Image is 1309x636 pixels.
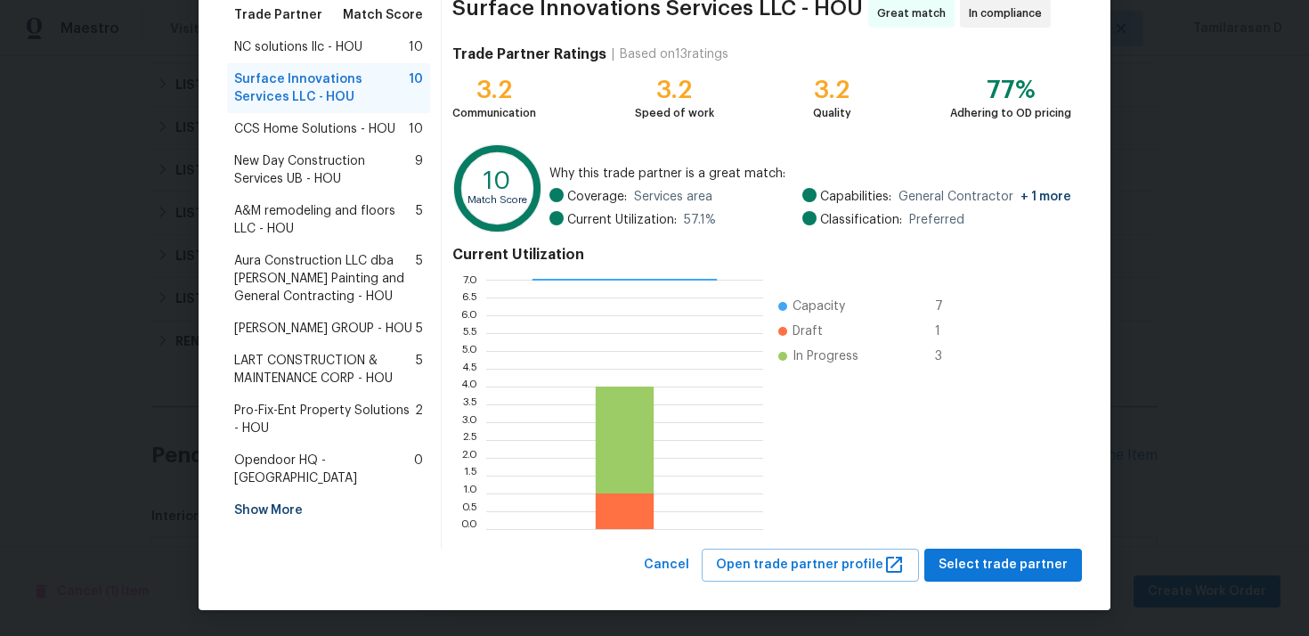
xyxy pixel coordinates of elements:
[484,168,511,193] text: 10
[969,4,1049,22] span: In compliance
[234,6,322,24] span: Trade Partner
[234,352,416,387] span: LART CONSTRUCTION & MAINTENANCE CORP - HOU
[234,452,414,487] span: Opendoor HQ - [GEOGRAPHIC_DATA]
[415,152,423,188] span: 9
[567,211,677,229] span: Current Utilization:
[461,417,477,428] text: 3.0
[343,6,423,24] span: Match Score
[793,322,823,340] span: Draft
[460,381,477,392] text: 4.0
[793,347,858,365] span: In Progress
[409,70,423,106] span: 10
[416,202,423,238] span: 5
[416,252,423,306] span: 5
[462,328,477,338] text: 5.5
[234,70,409,106] span: Surface Innovations Services LLC - HOU
[950,104,1071,122] div: Adhering to OD pricing
[635,81,714,99] div: 3.2
[813,104,851,122] div: Quality
[877,4,953,22] span: Great match
[234,320,412,338] span: [PERSON_NAME] GROUP - HOU
[460,310,477,321] text: 6.0
[793,298,845,315] span: Capacity
[702,549,919,582] button: Open trade partner profile
[234,402,415,437] span: Pro-Fix-Ent Property Solutions - HOU
[414,452,423,487] span: 0
[461,506,477,517] text: 0.5
[635,104,714,122] div: Speed of work
[409,120,423,138] span: 10
[467,195,527,205] text: Match Score
[416,320,423,338] span: 5
[898,188,1071,206] span: General Contractor
[462,435,477,445] text: 2.5
[935,322,963,340] span: 1
[716,554,905,576] span: Open trade partner profile
[950,81,1071,99] div: 77%
[813,81,851,99] div: 3.2
[549,165,1071,183] span: Why this trade partner is a great match:
[234,38,362,56] span: NC solutions llc - HOU
[234,120,395,138] span: CCS Home Solutions - HOU
[461,453,477,463] text: 2.0
[452,81,536,99] div: 3.2
[461,363,477,374] text: 4.5
[620,45,728,63] div: Based on 13 ratings
[634,188,712,206] span: Services area
[637,549,696,582] button: Cancel
[452,104,536,122] div: Communication
[234,252,416,306] span: Aura Construction LLC dba [PERSON_NAME] Painting and General Contracting - HOU
[820,188,891,206] span: Capabilities:
[567,188,627,206] span: Coverage:
[452,246,1071,264] h4: Current Utilization
[452,45,606,63] h4: Trade Partner Ratings
[939,554,1068,576] span: Select trade partner
[820,211,902,229] span: Classification:
[461,346,477,356] text: 5.0
[234,152,415,188] span: New Day Construction Services UB - HOU
[463,274,477,285] text: 7.0
[462,399,477,410] text: 3.5
[461,292,477,303] text: 6.5
[935,298,963,315] span: 7
[935,347,963,365] span: 3
[606,45,620,63] div: |
[684,211,716,229] span: 57.1 %
[460,524,477,534] text: 0.0
[234,202,416,238] span: A&M remodeling and floors LLC - HOU
[416,352,423,387] span: 5
[415,402,423,437] span: 2
[409,38,423,56] span: 10
[644,554,689,576] span: Cancel
[463,488,477,499] text: 1.0
[909,211,964,229] span: Preferred
[464,470,477,481] text: 1.5
[1020,191,1071,203] span: + 1 more
[227,494,430,526] div: Show More
[924,549,1082,582] button: Select trade partner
